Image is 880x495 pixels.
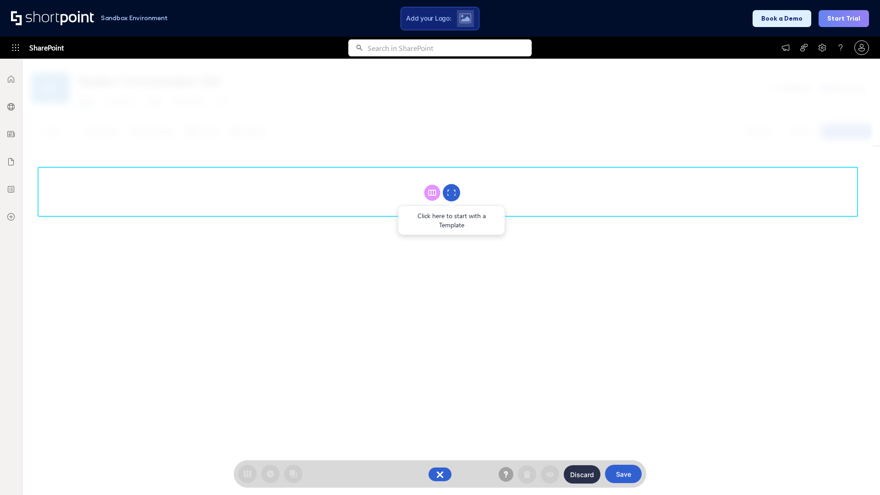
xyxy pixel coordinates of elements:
[605,465,642,483] button: Save
[101,16,168,21] h1: Sandbox Environment
[406,14,451,22] span: Add your Logo:
[819,10,869,27] button: Start Trial
[29,37,64,59] span: SharePoint
[715,389,880,495] iframe: Chat Widget
[753,10,811,27] button: Book a Demo
[459,13,471,23] img: Upload logo
[564,465,600,484] button: Discard
[368,39,532,56] input: Search in SharePoint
